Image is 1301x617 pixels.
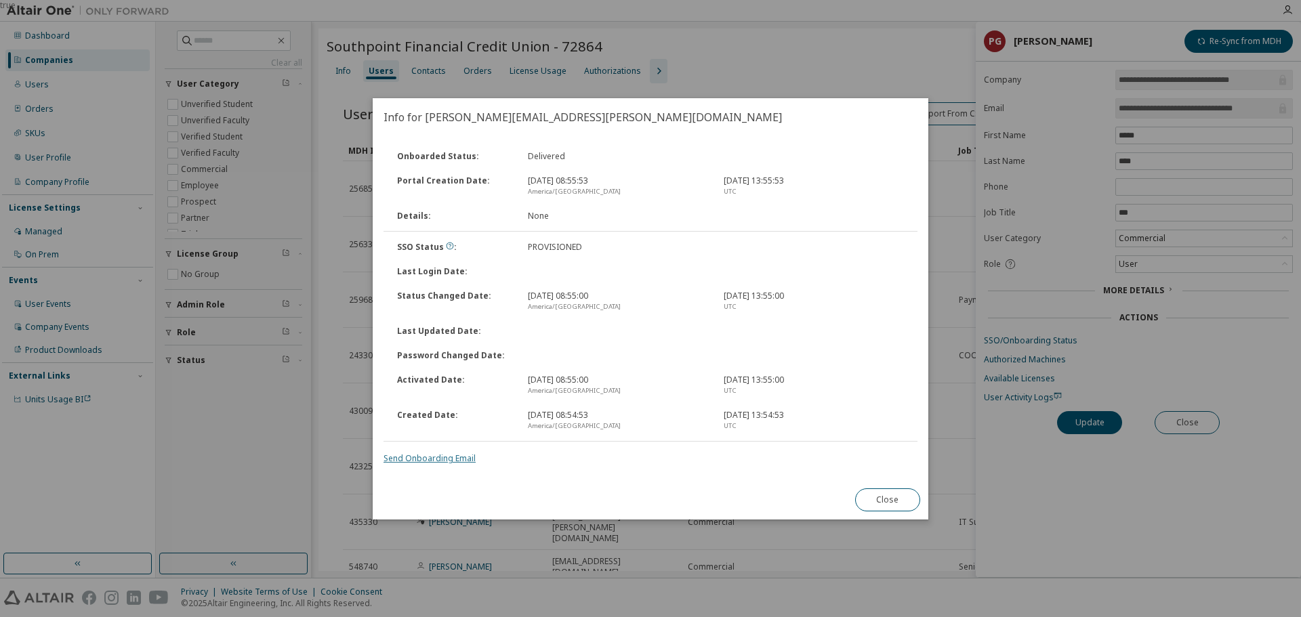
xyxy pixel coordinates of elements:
div: UTC [724,301,903,312]
div: SSO Status : [389,242,520,253]
div: Activated Date : [389,375,520,396]
div: Delivered [520,151,716,162]
button: Close [855,488,920,511]
div: UTC [724,385,903,396]
div: Portal Creation Date : [389,175,520,197]
div: PROVISIONED [520,242,716,253]
div: Details : [389,211,520,221]
div: Last Updated Date : [389,326,520,337]
div: Password Changed Date : [389,350,520,361]
div: [DATE] 13:55:53 [716,175,911,197]
div: Created Date : [389,410,520,431]
div: [DATE] 13:55:00 [716,291,911,312]
div: Last Login Date : [389,266,520,277]
div: [DATE] 13:55:00 [716,375,911,396]
div: None [520,211,716,221]
div: Status Changed Date : [389,291,520,312]
h2: Info for [PERSON_NAME][EMAIL_ADDRESS][PERSON_NAME][DOMAIN_NAME] [373,98,928,136]
div: [DATE] 13:54:53 [716,410,911,431]
div: UTC [724,421,903,431]
div: [DATE] 08:55:53 [520,175,716,197]
div: America/[GEOGRAPHIC_DATA] [528,421,707,431]
a: Send Onboarding Email [384,452,476,464]
div: America/[GEOGRAPHIC_DATA] [528,186,707,197]
div: UTC [724,186,903,197]
div: Onboarded Status : [389,151,520,162]
div: [DATE] 08:55:00 [520,375,716,396]
div: [DATE] 08:54:53 [520,410,716,431]
div: America/[GEOGRAPHIC_DATA] [528,301,707,312]
div: [DATE] 08:55:00 [520,291,716,312]
div: America/[GEOGRAPHIC_DATA] [528,385,707,396]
